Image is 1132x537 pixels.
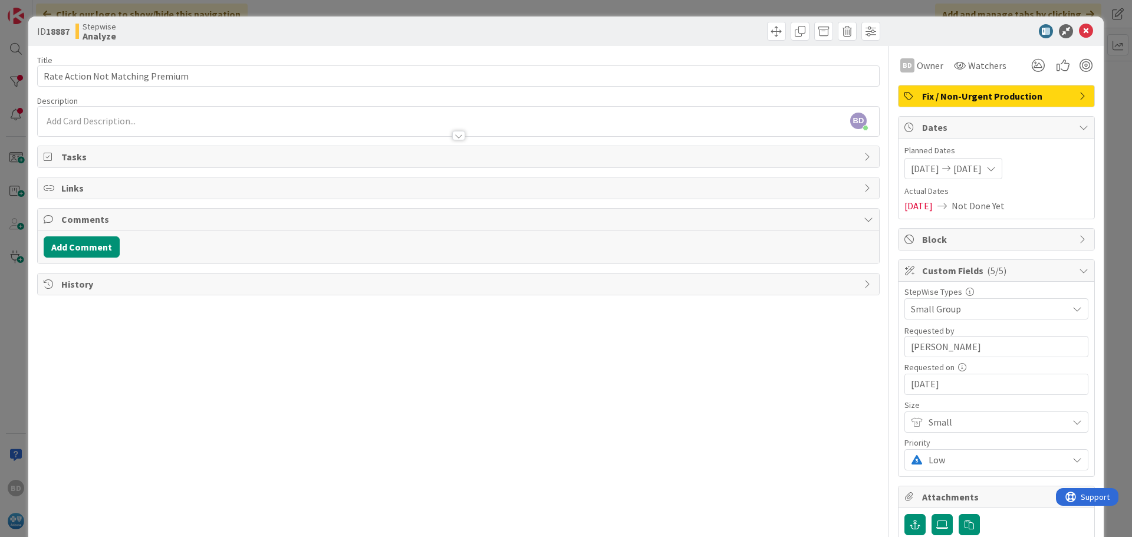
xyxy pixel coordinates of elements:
[904,439,1088,447] div: Priority
[904,363,1088,371] div: Requested on
[900,58,914,73] div: BD
[953,162,982,176] span: [DATE]
[904,185,1088,197] span: Actual Dates
[904,401,1088,409] div: Size
[922,120,1073,134] span: Dates
[904,144,1088,157] span: Planned Dates
[61,277,858,291] span: History
[911,301,1062,317] span: Small Group
[37,65,880,87] input: type card name here...
[911,162,939,176] span: [DATE]
[968,58,1006,73] span: Watchers
[904,288,1088,296] div: StepWise Types
[83,22,116,31] span: Stepwise
[61,212,858,226] span: Comments
[987,265,1006,276] span: ( 5/5 )
[37,55,52,65] label: Title
[922,490,1073,504] span: Attachments
[904,325,955,336] label: Requested by
[61,150,858,164] span: Tasks
[37,24,70,38] span: ID
[929,414,1062,430] span: Small
[61,181,858,195] span: Links
[917,58,943,73] span: Owner
[25,2,54,16] span: Support
[922,89,1073,103] span: Fix / Non-Urgent Production
[922,232,1073,246] span: Block
[44,236,120,258] button: Add Comment
[922,263,1073,278] span: Custom Fields
[929,452,1062,468] span: Low
[904,199,933,213] span: [DATE]
[850,113,867,129] span: BD
[952,199,1005,213] span: Not Done Yet
[37,95,78,106] span: Description
[83,31,116,41] b: Analyze
[911,374,1082,394] input: MM/DD/YYYY
[46,25,70,37] b: 18887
